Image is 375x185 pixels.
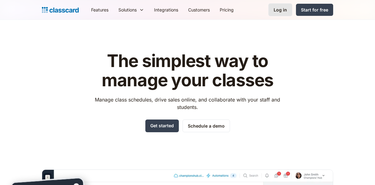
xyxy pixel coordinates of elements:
[215,3,239,17] a: Pricing
[183,120,230,132] a: Schedule a demo
[145,120,179,132] a: Get started
[183,3,215,17] a: Customers
[296,4,333,16] a: Start for free
[268,3,292,16] a: Log in
[118,7,137,13] div: Solutions
[86,3,113,17] a: Features
[301,7,328,13] div: Start for free
[89,96,286,111] p: Manage class schedules, drive sales online, and collaborate with your staff and students.
[274,7,287,13] div: Log in
[42,6,79,14] a: home
[113,3,149,17] div: Solutions
[149,3,183,17] a: Integrations
[89,52,286,90] h1: The simplest way to manage your classes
